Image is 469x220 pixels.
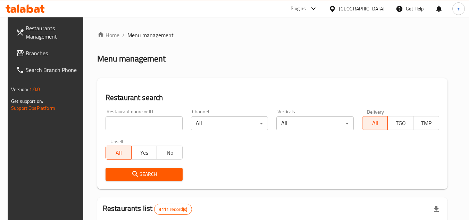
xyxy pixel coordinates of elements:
span: Search [111,170,177,179]
button: All [362,116,388,130]
span: m [457,5,461,13]
div: [GEOGRAPHIC_DATA] [339,5,385,13]
div: Export file [428,201,445,218]
span: All [365,118,385,128]
h2: Restaurant search [106,92,439,103]
div: Total records count [154,204,192,215]
span: 1.0.0 [29,85,40,94]
span: All [109,148,129,158]
a: Restaurants Management [10,20,86,45]
button: TMP [413,116,439,130]
div: All [191,116,268,130]
button: Search [106,168,183,181]
span: 9111 record(s) [154,206,191,213]
span: TMP [416,118,436,128]
a: Branches [10,45,86,62]
span: Menu management [127,31,174,39]
a: Search Branch Phone [10,62,86,78]
a: Support.OpsPlatform [11,104,55,113]
span: TGO [391,118,411,128]
input: Search for restaurant name or ID.. [106,116,183,130]
div: All [276,116,353,130]
span: Yes [134,148,154,158]
span: Branches [26,49,81,57]
button: All [106,146,132,160]
button: No [157,146,183,160]
div: Plugins [291,5,306,13]
button: Yes [131,146,157,160]
h2: Restaurants list [103,203,192,215]
nav: breadcrumb [97,31,447,39]
label: Upsell [110,139,123,144]
span: Search Branch Phone [26,66,81,74]
a: Home [97,31,119,39]
label: Delivery [367,109,384,114]
button: TGO [387,116,413,130]
li: / [122,31,125,39]
span: Get support on: [11,97,43,106]
h2: Menu management [97,53,166,64]
span: Version: [11,85,28,94]
span: No [160,148,180,158]
span: Restaurants Management [26,24,81,41]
